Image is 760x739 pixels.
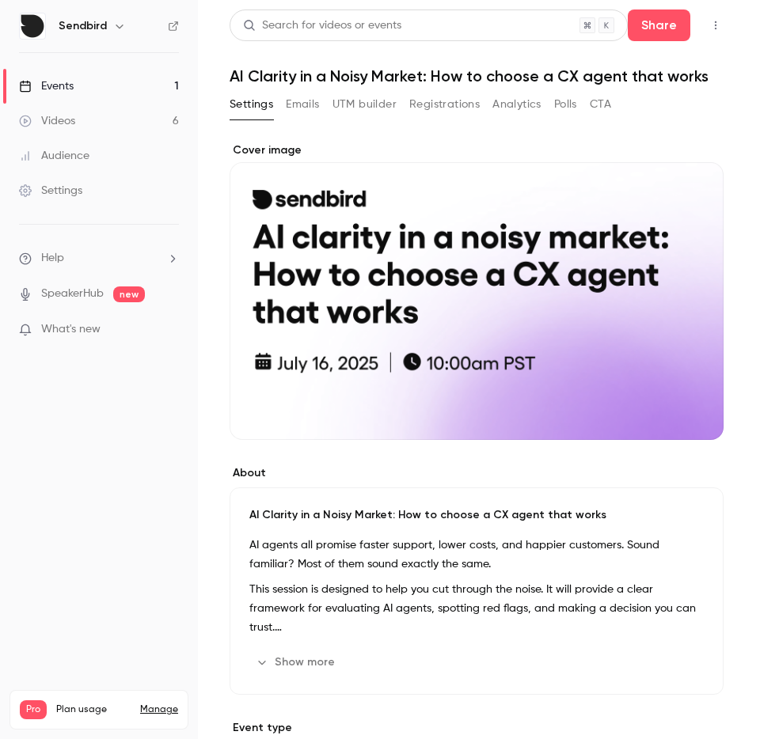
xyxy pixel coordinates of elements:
[230,66,728,85] h1: AI Clarity in a Noisy Market: How to choose a CX agent that works
[41,321,101,338] span: What's new
[628,9,690,41] button: Share
[249,650,344,675] button: Show more
[140,703,178,716] a: Manage
[332,92,397,117] button: UTM builder
[286,92,319,117] button: Emails
[230,720,724,736] p: Event type
[19,250,179,267] li: help-dropdown-opener
[20,13,45,39] img: Sendbird
[113,286,145,302] span: new
[249,536,704,574] p: AI agents all promise faster support, lower costs, and happier customers. Sound familiar? Most of...
[59,18,107,34] h6: Sendbird
[19,183,82,199] div: Settings
[554,92,577,117] button: Polls
[249,580,704,637] p: This session is designed to help you cut through the noise. It will provide a clear framework for...
[41,286,104,302] a: SpeakerHub
[230,465,724,481] label: About
[492,92,541,117] button: Analytics
[56,703,131,716] span: Plan usage
[230,92,273,117] button: Settings
[19,78,74,94] div: Events
[20,700,47,719] span: Pro
[230,142,724,158] label: Cover image
[41,250,64,267] span: Help
[409,92,480,117] button: Registrations
[249,507,704,523] p: AI Clarity in a Noisy Market: How to choose a CX agent that works
[19,113,75,129] div: Videos
[19,148,89,164] div: Audience
[230,142,724,440] section: Cover image
[590,92,611,117] button: CTA
[243,17,401,34] div: Search for videos or events
[160,323,179,337] iframe: Noticeable Trigger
